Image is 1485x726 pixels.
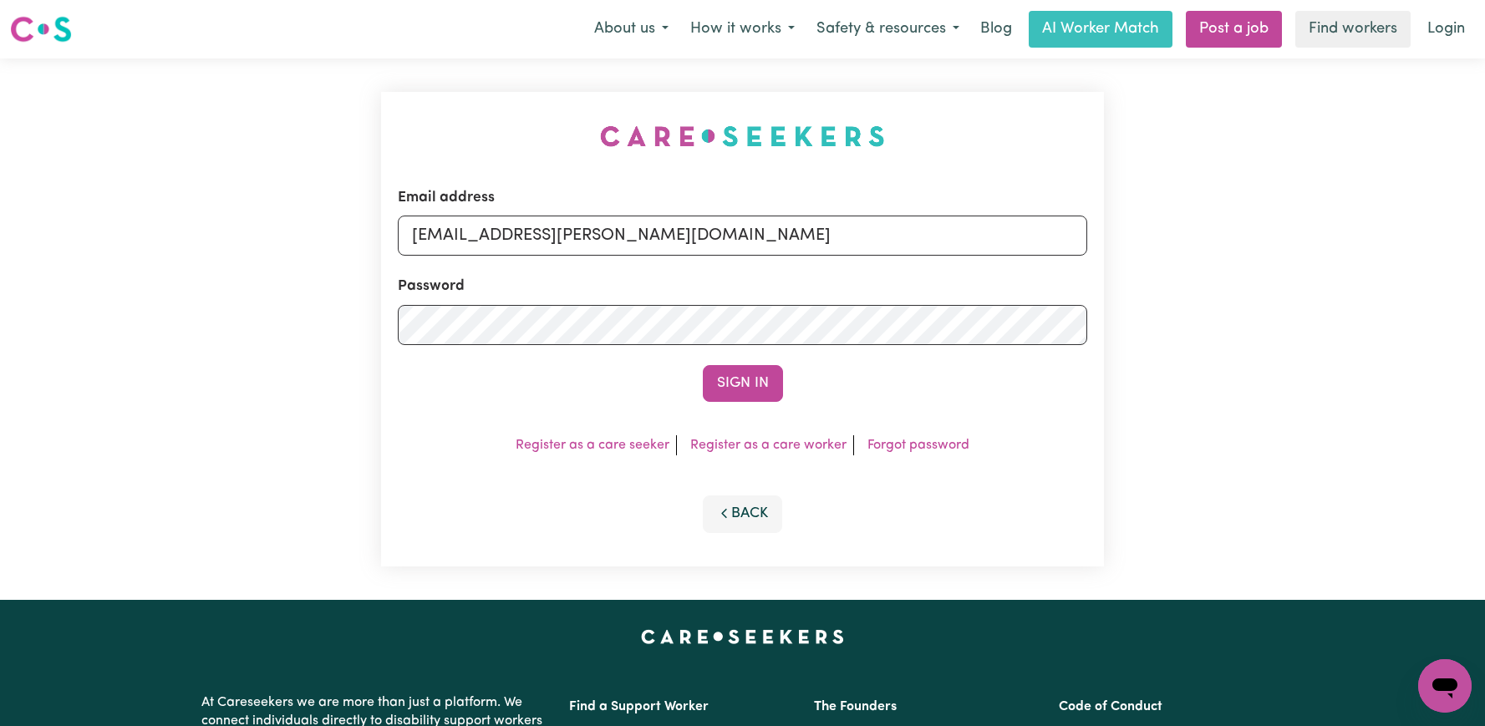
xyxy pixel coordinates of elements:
label: Password [398,276,465,297]
a: Register as a care worker [690,439,847,452]
button: Back [703,495,783,532]
a: Post a job [1186,11,1282,48]
a: Login [1417,11,1475,48]
a: Code of Conduct [1059,700,1162,713]
button: About us [583,12,679,47]
button: Sign In [703,365,783,402]
a: AI Worker Match [1029,11,1172,48]
input: Email address [398,216,1087,256]
a: Blog [970,11,1022,48]
a: Register as a care seeker [516,439,669,452]
a: Careseekers home page [641,630,844,643]
a: Find a Support Worker [569,700,709,713]
a: Find workers [1295,11,1411,48]
a: Forgot password [867,439,969,452]
button: How it works [679,12,806,47]
iframe: Button to launch messaging window [1418,659,1472,713]
a: The Founders [814,700,897,713]
img: Careseekers logo [10,14,72,44]
a: Careseekers logo [10,10,72,48]
label: Email address [398,187,495,209]
button: Safety & resources [806,12,970,47]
